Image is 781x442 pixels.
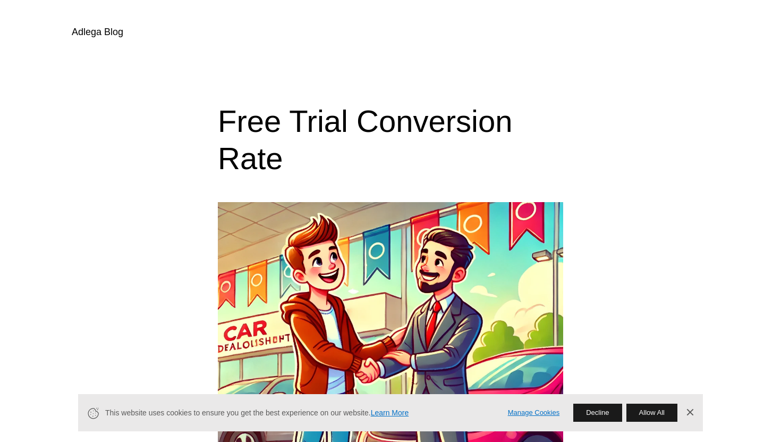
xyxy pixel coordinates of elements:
[105,407,493,419] span: This website uses cookies to ensure you get the best experience on our website.
[682,405,698,421] a: Dismiss Banner
[626,404,677,422] button: Allow All
[72,27,123,37] a: Adlega Blog
[371,408,409,417] a: Learn More
[573,404,622,422] button: Decline
[508,407,560,419] a: Manage Cookies
[218,103,563,177] h1: Free Trial Conversion Rate
[87,406,100,420] svg: Cookie Icon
